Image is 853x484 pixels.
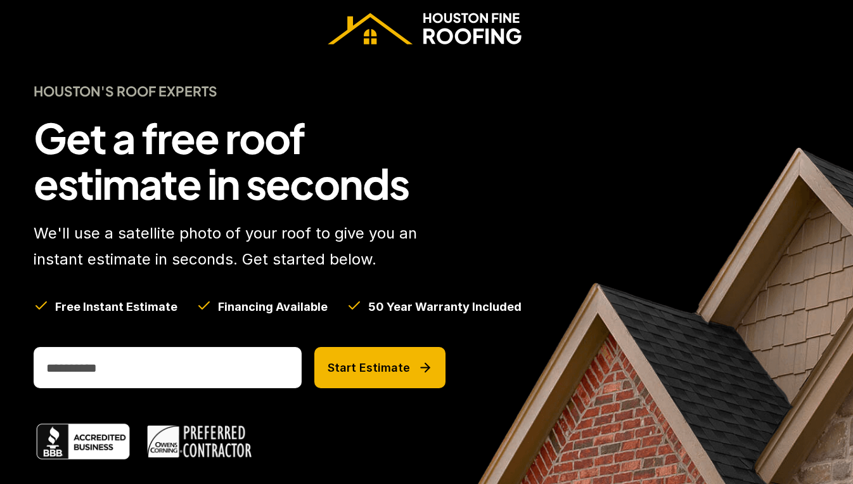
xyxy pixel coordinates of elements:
[55,299,177,315] h5: Free Instant Estimate
[34,82,446,100] h4: Houston's Roof Experts
[328,361,410,375] p: Start Estimate
[368,299,522,315] h5: 50 Year Warranty Included
[314,347,446,388] button: Start Estimate
[218,299,328,315] h5: Financing Available
[34,221,446,273] p: We'll use a satellite photo of your roof to give you an instant estimate in seconds. Get started ...
[34,115,446,206] h1: Get a free roof estimate in seconds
